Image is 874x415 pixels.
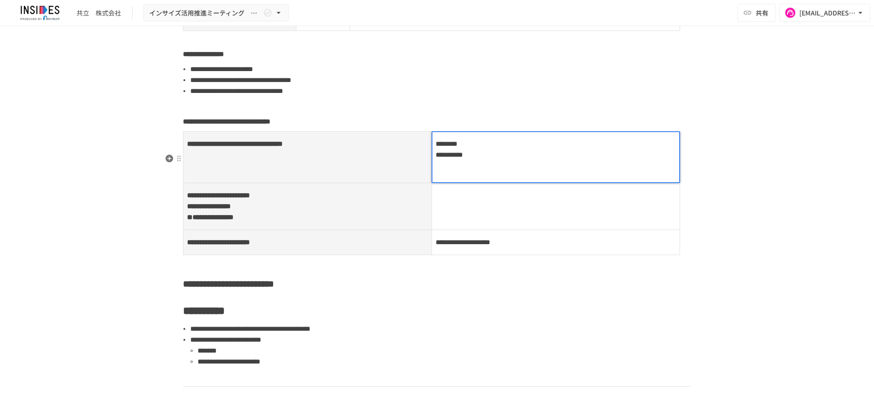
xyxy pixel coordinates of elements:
[143,4,289,22] button: インサイズ活用推進ミーティング ～2回目～
[799,7,856,19] div: [EMAIL_ADDRESS][DOMAIN_NAME]
[756,8,768,18] span: 共有
[149,7,261,19] span: インサイズ活用推進ミーティング ～2回目～
[737,4,776,22] button: 共有
[779,4,870,22] button: [EMAIL_ADDRESS][DOMAIN_NAME]
[76,8,121,18] div: 共立 株式会社
[11,5,69,20] img: JmGSPSkPjKwBq77AtHmwC7bJguQHJlCRQfAXtnx4WuV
